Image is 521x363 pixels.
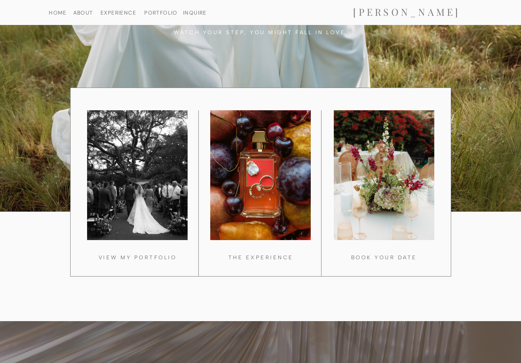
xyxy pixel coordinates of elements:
[203,253,318,260] a: THE EXPERIENCE
[141,10,181,15] a: PORTFOLIO
[139,4,382,28] h2: Take a look around.
[38,10,77,15] a: HOME
[181,10,209,15] a: INQUIRE
[63,10,103,15] a: ABOUT
[166,28,355,35] h3: WATCH YOUR STEP, YOU MIGHT FALL IN LOVE.
[99,10,138,15] a: EXPERIENCE
[330,6,484,19] a: [PERSON_NAME]
[80,253,195,260] a: VIEW MY PORTFOLIO
[326,253,441,260] a: BOOK YOUR DATE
